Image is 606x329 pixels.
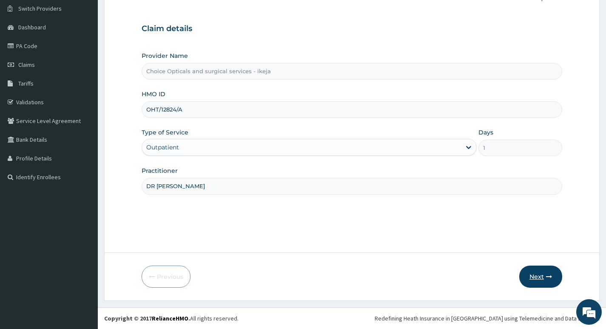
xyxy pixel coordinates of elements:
footer: All rights reserved. [98,307,606,329]
button: Next [519,266,562,288]
label: Days [478,128,493,137]
label: Practitioner [142,166,178,175]
span: Switch Providers [18,5,62,12]
div: Redefining Heath Insurance in [GEOGRAPHIC_DATA] using Telemedicine and Data Science! [375,314,600,323]
span: We're online! [49,107,117,193]
h3: Claim details [142,24,562,34]
input: Enter HMO ID [142,101,562,118]
textarea: Type your message and hit 'Enter' [4,232,162,262]
div: Chat with us now [44,48,143,59]
a: RelianceHMO [152,315,188,322]
label: Type of Service [142,128,188,137]
strong: Copyright © 2017 . [104,315,190,322]
label: Provider Name [142,51,188,60]
label: HMO ID [142,90,165,98]
span: Claims [18,61,35,69]
input: Enter Name [142,178,562,195]
span: Dashboard [18,23,46,31]
div: Minimize live chat window [139,4,160,25]
div: Outpatient [146,143,179,152]
img: d_794563401_company_1708531726252_794563401 [16,43,34,64]
button: Previous [142,266,191,288]
span: Tariffs [18,80,34,87]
